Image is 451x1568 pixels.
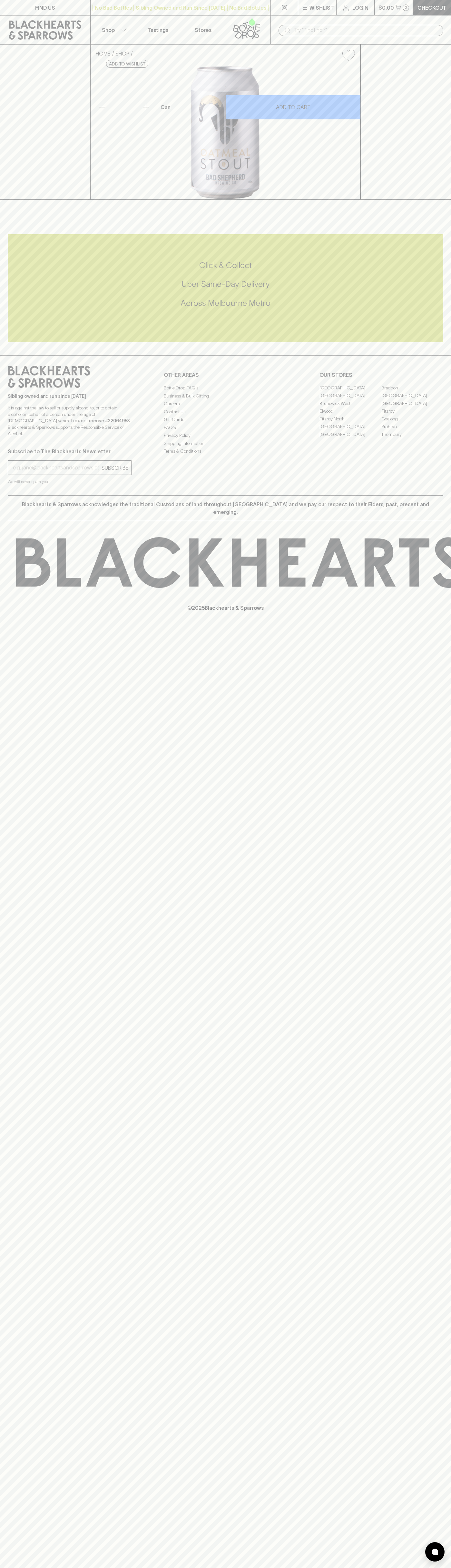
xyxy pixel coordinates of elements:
button: Add to wishlist [340,47,358,64]
a: Brunswick West [319,399,381,407]
a: HOME [96,51,111,56]
a: SHOP [115,51,129,56]
h5: Uber Same-Day Delivery [8,279,443,289]
p: Checkout [417,4,446,12]
a: Privacy Policy [164,432,288,439]
a: Careers [164,400,288,408]
a: Business & Bulk Gifting [164,392,288,400]
a: Stores [181,15,226,44]
a: [GEOGRAPHIC_DATA] [319,384,381,392]
a: Tastings [135,15,181,44]
button: SUBSCRIBE [99,461,131,475]
p: SUBSCRIBE [102,464,129,472]
input: e.g. jane@blackheartsandsparrows.com.au [13,463,99,473]
p: Sibling owned and run since [DATE] [8,393,132,399]
a: Prahran [381,423,443,430]
a: Fitzroy North [319,415,381,423]
div: Can [158,101,225,114]
p: Login [352,4,368,12]
img: 51338.png [91,66,360,199]
a: FAQ's [164,424,288,431]
a: Shipping Information [164,439,288,447]
p: Subscribe to The Blackhearts Newsletter [8,447,132,455]
a: Bottle Drop FAQ's [164,384,288,392]
p: Blackhearts & Sparrows acknowledges the traditional Custodians of land throughout [GEOGRAPHIC_DAT... [13,500,438,516]
img: bubble-icon [432,1549,438,1555]
p: Can [161,103,171,111]
button: Shop [91,15,136,44]
a: Thornbury [381,430,443,438]
a: Braddon [381,384,443,392]
button: Add to wishlist [106,60,148,68]
p: Stores [195,26,211,34]
p: ADD TO CART [276,103,310,111]
a: [GEOGRAPHIC_DATA] [319,423,381,430]
p: We will never spam you [8,478,132,485]
p: OTHER AREAS [164,371,288,379]
strong: Liquor License #32064953 [71,418,130,423]
h5: Across Melbourne Metro [8,298,443,308]
a: Elwood [319,407,381,415]
a: [GEOGRAPHIC_DATA] [319,430,381,438]
a: [GEOGRAPHIC_DATA] [381,399,443,407]
h5: Click & Collect [8,260,443,271]
p: $0.00 [378,4,394,12]
div: Call to action block [8,234,443,342]
a: [GEOGRAPHIC_DATA] [381,392,443,399]
p: It is against the law to sell or supply alcohol to, or to obtain alcohol on behalf of a person un... [8,405,132,437]
p: Wishlist [309,4,334,12]
a: Gift Cards [164,416,288,424]
a: Contact Us [164,408,288,416]
p: FIND US [35,4,55,12]
a: Terms & Conditions [164,447,288,455]
button: ADD TO CART [226,95,360,119]
p: OUR STORES [319,371,443,379]
p: 0 [405,6,407,9]
a: Geelong [381,415,443,423]
a: [GEOGRAPHIC_DATA] [319,392,381,399]
input: Try "Pinot noir" [294,25,438,35]
a: Fitzroy [381,407,443,415]
p: Tastings [148,26,168,34]
p: Shop [102,26,115,34]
